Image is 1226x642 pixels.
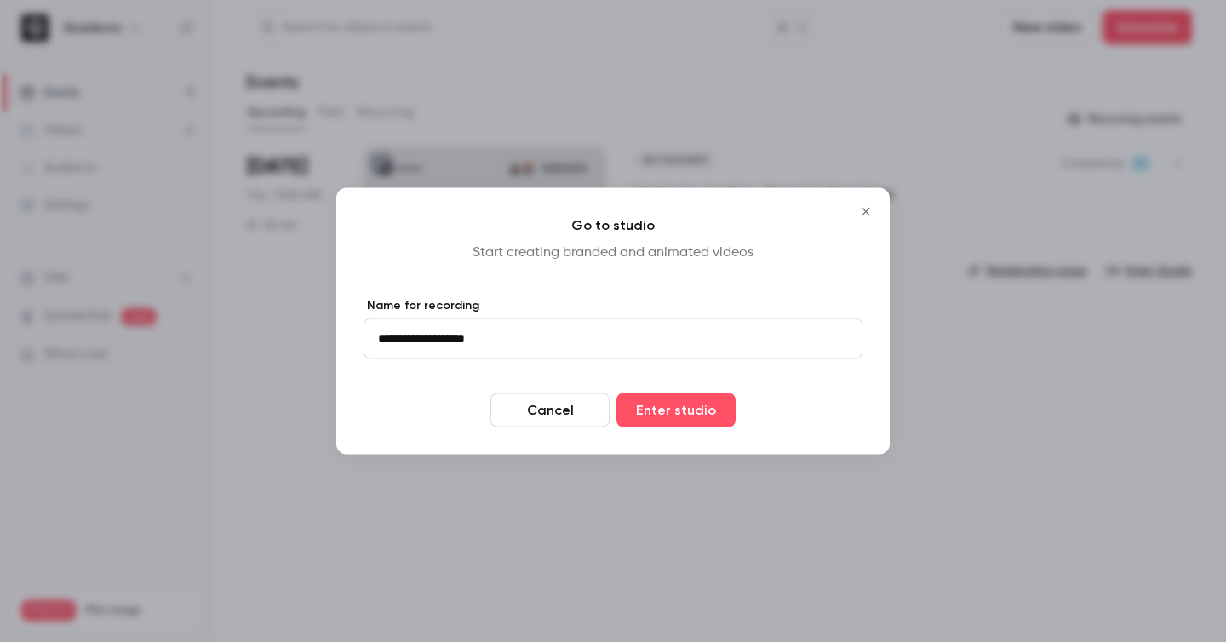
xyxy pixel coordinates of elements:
h4: Go to studio [364,215,862,236]
button: Cancel [490,393,610,427]
button: Enter studio [616,393,736,427]
button: Close [849,195,883,229]
label: Name for recording [364,297,862,314]
p: Start creating branded and animated videos [364,243,862,263]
